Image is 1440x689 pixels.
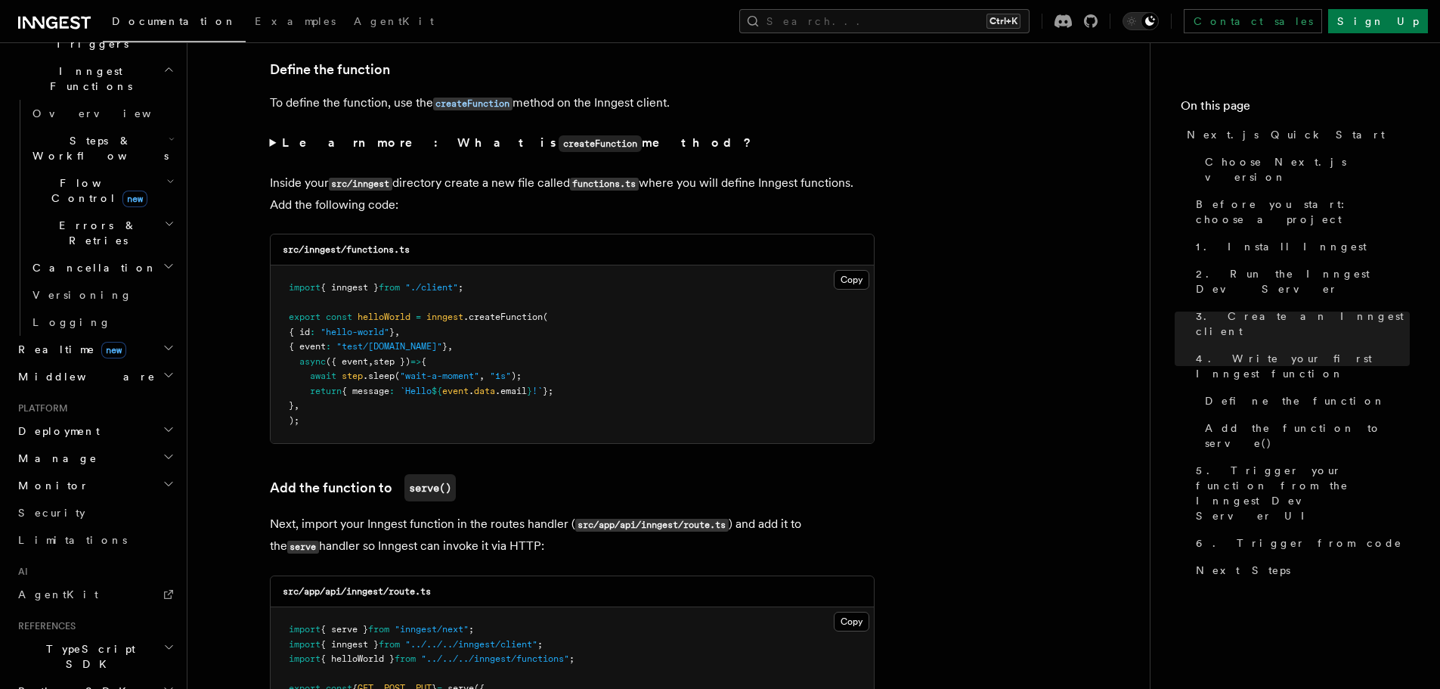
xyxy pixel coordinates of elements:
[1196,351,1410,381] span: 4. Write your first Inngest function
[569,653,574,664] span: ;
[33,107,188,119] span: Overview
[12,451,98,466] span: Manage
[26,260,157,275] span: Cancellation
[405,282,458,293] span: "./client"
[289,327,310,337] span: { id
[326,341,331,352] span: :
[379,282,400,293] span: from
[543,386,553,396] span: };
[1190,345,1410,387] a: 4. Write your first Inngest function
[289,415,299,426] span: );
[1190,557,1410,584] a: Next Steps
[986,14,1020,29] kbd: Ctrl+K
[463,312,543,322] span: .createFunction
[442,341,447,352] span: }
[1199,387,1410,414] a: Define the function
[12,336,178,363] button: Realtimenew
[12,526,178,554] a: Limitations
[400,371,479,381] span: "wait-a-moment"
[1196,266,1410,296] span: 2. Run the Inngest Dev Server
[834,612,869,632] button: Copy
[1196,463,1410,523] span: 5. Trigger your function from the Inngest Dev Server UI
[543,312,548,322] span: (
[395,624,469,635] span: "inngest/next"
[433,98,513,110] code: createFunction
[26,133,169,163] span: Steps & Workflows
[404,474,456,501] code: serve()
[12,472,178,499] button: Monitor
[1205,421,1410,451] span: Add the function to serve()
[469,624,474,635] span: ;
[458,282,463,293] span: ;
[1205,393,1386,408] span: Define the function
[1196,535,1402,551] span: 6. Trigger from code
[834,270,869,290] button: Copy
[1199,414,1410,457] a: Add the function to serve()
[354,15,434,27] span: AgentKit
[12,499,178,526] a: Security
[405,639,537,650] span: "../../../inngest/client"
[26,254,178,281] button: Cancellation
[12,566,28,578] span: AI
[18,534,127,546] span: Limitations
[1196,563,1290,578] span: Next Steps
[442,386,469,396] span: event
[395,653,416,664] span: from
[18,507,85,519] span: Security
[101,342,126,358] span: new
[321,653,395,664] span: { helloWorld }
[12,363,178,390] button: Middleware
[18,588,98,601] span: AgentKit
[270,132,875,154] summary: Learn more: What iscreateFunctionmethod?
[490,371,511,381] span: "1s"
[270,92,875,114] p: To define the function, use the method on the Inngest client.
[326,312,352,322] span: const
[12,635,178,678] button: TypeScript SDK
[289,624,321,635] span: import
[1190,303,1410,345] a: 3. Create an Inngest client
[310,371,336,381] span: await
[527,386,532,396] span: }
[270,172,875,216] p: Inside your directory create a new file called where you will define Inngest functions. Add the f...
[342,386,389,396] span: { message
[336,341,442,352] span: "test/[DOMAIN_NAME]"
[1196,309,1410,339] span: 3. Create an Inngest client
[33,316,111,328] span: Logging
[1196,239,1367,254] span: 1. Install Inngest
[12,581,178,608] a: AgentKit
[1205,154,1410,185] span: Choose Next.js version
[537,639,543,650] span: ;
[246,5,345,41] a: Examples
[421,356,426,367] span: {
[26,175,166,206] span: Flow Control
[342,371,363,381] span: step
[289,282,321,293] span: import
[12,445,178,472] button: Manage
[12,369,156,384] span: Middleware
[283,586,431,597] code: src/app/api/inngest/route.ts
[321,624,368,635] span: { serve }
[12,402,68,414] span: Platform
[1187,127,1385,142] span: Next.js Quick Start
[1190,457,1410,529] a: 5. Trigger your function from the Inngest Dev Server UI
[122,191,147,207] span: new
[289,639,321,650] span: import
[1328,9,1428,33] a: Sign Up
[379,639,400,650] span: from
[1196,197,1410,227] span: Before you start: choose a project
[12,417,178,445] button: Deployment
[426,312,463,322] span: inngest
[299,356,326,367] span: async
[421,653,569,664] span: "../../../inngest/functions"
[112,15,237,27] span: Documentation
[739,9,1030,33] button: Search...Ctrl+K
[1184,9,1322,33] a: Contact sales
[575,519,729,532] code: src/app/api/inngest/route.ts
[495,386,527,396] span: .email
[1181,121,1410,148] a: Next.js Quick Start
[26,218,164,248] span: Errors & Retries
[416,312,421,322] span: =
[410,356,421,367] span: =>
[289,312,321,322] span: export
[368,356,373,367] span: ,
